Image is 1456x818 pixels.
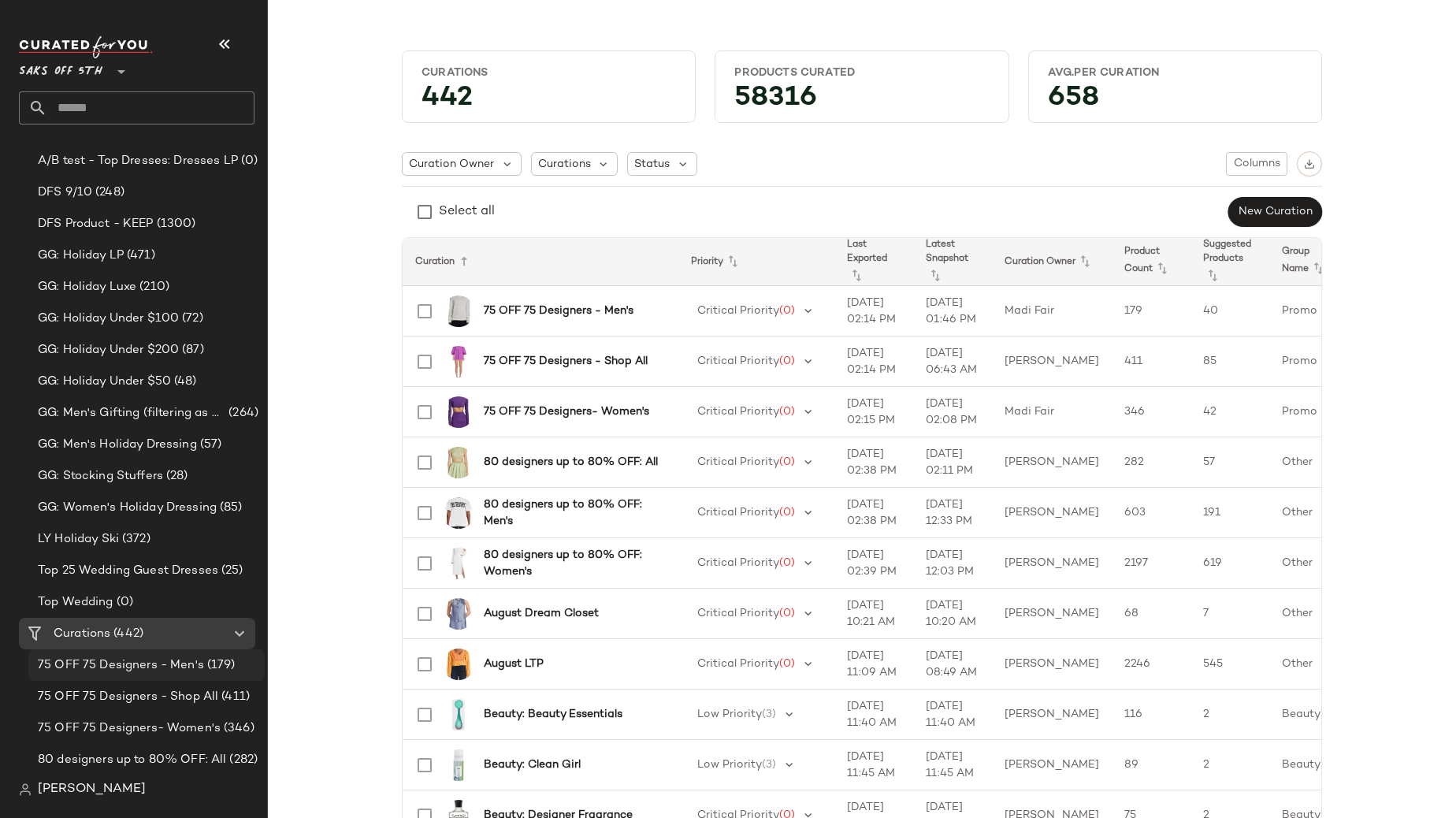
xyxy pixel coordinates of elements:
span: (0) [113,593,133,612]
img: svg%3e [19,783,32,796]
td: [DATE] 11:45 AM [834,740,913,790]
span: New Curation [1238,206,1313,218]
td: Other [1269,589,1348,639]
span: GG: Women's Holiday Dressing [38,499,217,517]
span: (0) [779,355,795,367]
b: 75 OFF 75 Designers - Men's [484,303,633,319]
span: 75 OFF 75 Designers - Shop All [38,688,218,706]
td: Beauty [1269,690,1348,740]
td: 2 [1190,690,1269,740]
span: 80 designers up to 80% OFF: All [38,751,226,769]
td: [DATE] 01:46 PM [913,286,992,336]
td: [PERSON_NAME] [992,488,1112,538]
img: 0400022937105_SAGE [443,447,474,478]
span: (0) [779,456,795,468]
b: 80 designers up to 80% OFF: All [484,454,658,470]
td: [PERSON_NAME] [992,437,1112,488]
td: [DATE] 02:14 PM [834,286,913,336]
span: Columns [1233,158,1280,170]
span: (0) [779,507,795,519]
div: Select all [439,203,495,221]
span: GG: Holiday Under $50 [38,373,171,391]
td: 40 [1190,286,1269,336]
th: Latest Snapshot [913,238,992,286]
span: GG: Holiday Under $200 [38,341,179,359]
span: Status [634,156,670,173]
td: [PERSON_NAME] [992,639,1112,690]
td: [DATE] 11:40 AM [913,690,992,740]
span: Critical Priority [697,305,779,317]
td: 89 [1112,740,1190,790]
img: 0400022391896_WHITEBLACK [443,497,474,529]
b: 80 designers up to 80% OFF: Women's [484,547,659,580]
span: (0) [238,152,258,170]
td: Promo [1269,387,1348,437]
td: [DATE] 02:11 PM [913,437,992,488]
span: (25) [218,562,243,580]
td: [DATE] 11:45 AM [913,740,992,790]
td: 68 [1112,589,1190,639]
span: 75 OFF 75 Designers - Men's [38,656,204,675]
span: GG: Stocking Stuffers [38,467,163,485]
b: 80 designers up to 80% OFF: Men's [484,496,659,530]
b: August LTP [484,656,544,672]
td: [PERSON_NAME] [992,740,1112,790]
img: 0400017415376 [443,649,474,680]
td: Other [1269,488,1348,538]
span: Critical Priority [697,507,779,519]
span: DFS 9/10 [38,184,92,202]
span: (179) [204,656,236,675]
td: 2 [1190,740,1269,790]
td: 282 [1112,437,1190,488]
b: Beauty: Clean Girl [484,757,581,773]
span: GG: Holiday Luxe [38,278,136,296]
span: Top Wedding [38,593,113,612]
td: [PERSON_NAME] [992,690,1112,740]
span: (0) [779,406,795,418]
td: 2246 [1112,639,1190,690]
td: [DATE] 11:09 AM [834,639,913,690]
span: Low Priority [697,759,762,771]
img: 0400023018091_AMETHYST [443,346,474,377]
td: Other [1269,639,1348,690]
td: 116 [1112,690,1190,740]
div: Products Curated [734,65,989,80]
span: GG: Holiday Under $100 [38,310,179,328]
img: cfy_white_logo.C9jOOHJF.svg [19,36,153,58]
span: (411) [218,688,250,706]
th: Curation Owner [992,238,1112,286]
span: Critical Priority [697,557,779,569]
div: 442 [409,87,689,116]
td: [DATE] 10:21 AM [834,589,913,639]
span: (0) [779,608,795,619]
td: Madi Fair [992,387,1112,437]
td: 411 [1112,336,1190,387]
span: A/B test - Top Dresses: Dresses LP [38,152,238,170]
span: (264) [225,404,258,422]
span: Curations [538,156,591,173]
td: 191 [1190,488,1269,538]
span: (57) [197,436,222,454]
span: (3) [762,708,776,720]
div: 658 [1035,87,1315,116]
td: Promo [1269,336,1348,387]
td: [DATE] 06:43 AM [913,336,992,387]
td: 57 [1190,437,1269,488]
img: 0400022500702_IVORY [443,296,474,327]
span: [PERSON_NAME] [38,780,146,799]
button: New Curation [1228,197,1322,227]
td: 619 [1190,538,1269,589]
td: 179 [1112,286,1190,336]
div: Avg.per Curation [1048,65,1302,80]
span: (0) [779,557,795,569]
img: 0400022730229_WHITE [443,548,474,579]
div: 58316 [722,87,1001,116]
td: Madi Fair [992,286,1112,336]
img: svg%3e [1304,158,1315,169]
span: (85) [217,499,243,517]
span: Curation Owner [409,156,494,173]
td: [DATE] 12:03 PM [913,538,992,589]
span: (372) [119,530,150,548]
span: Curations [54,625,110,643]
span: GG: Holiday LP [38,247,124,265]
